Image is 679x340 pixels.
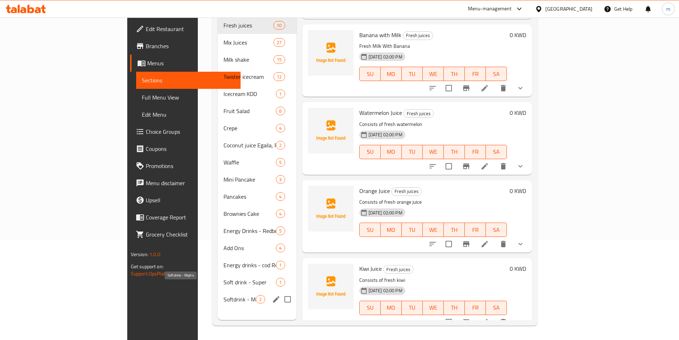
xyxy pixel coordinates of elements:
[223,209,276,218] span: Brownies Cake
[444,145,465,159] button: TH
[423,145,444,159] button: WE
[384,303,399,313] span: MO
[218,257,296,274] div: Energy drinks - cod Red1
[223,141,276,149] span: Coconut juice Egaila, Price list
[402,223,423,237] button: TU
[391,187,422,196] div: Fresh juices
[218,274,296,291] div: Soft drink - Super1
[465,67,486,81] button: FR
[359,42,507,51] p: Fresh Milk With Banana
[276,262,284,269] span: 1
[366,209,405,216] span: [DATE] 02:00 PM
[381,301,402,315] button: MO
[516,162,525,171] svg: Show Choices
[142,110,235,119] span: Edit Menu
[276,210,284,217] span: 4
[308,108,354,153] img: Watermelon Juice
[218,171,296,188] div: Mini Pancake3
[223,244,276,252] span: Add Ons
[223,55,273,64] div: Milk shake
[486,301,507,315] button: SA
[516,318,525,326] svg: Show Choices
[359,145,381,159] button: SU
[405,147,420,157] span: TU
[384,265,413,274] span: Fresh juices
[444,301,465,315] button: TH
[480,84,489,92] a: Edit menu item
[218,291,296,308] div: Softdrink - Mojito2edit
[218,205,296,222] div: Brownies Cake4
[130,20,241,37] a: Edit Restaurant
[381,67,402,81] button: MO
[495,80,512,97] button: delete
[223,278,276,286] div: Soft drink - Super
[366,54,405,60] span: [DATE] 02:00 PM
[276,261,285,269] div: items
[136,89,241,106] a: Full Menu View
[130,123,241,140] a: Choice Groups
[512,158,529,175] button: show more
[512,235,529,253] button: show more
[405,225,420,235] span: TU
[147,59,235,67] span: Menus
[359,263,382,274] span: Kiwi Juice
[223,158,276,167] span: Waffle
[276,159,284,166] span: 5
[545,5,592,13] div: [GEOGRAPHIC_DATA]
[223,192,276,201] span: Pancakes
[403,31,433,40] span: Fresh juices
[146,25,235,33] span: Edit Restaurant
[276,125,284,132] span: 4
[130,226,241,243] a: Grocery Checklist
[359,120,507,129] p: Consists of fresh watermelon
[512,80,529,97] button: show more
[468,147,483,157] span: FR
[465,301,486,315] button: FR
[392,187,421,196] span: Fresh juices
[486,67,507,81] button: SA
[402,301,423,315] button: TU
[510,264,526,274] h6: 0 KWD
[276,193,284,200] span: 4
[465,223,486,237] button: FR
[218,34,296,51] div: Mix Juices27
[276,209,285,218] div: items
[381,223,402,237] button: MO
[426,303,441,313] span: WE
[495,235,512,253] button: delete
[276,176,284,183] span: 3
[223,124,276,132] span: Crepe
[468,69,483,79] span: FR
[424,80,441,97] button: sort-choices
[276,108,284,115] span: 6
[308,186,354,232] img: Orange Juice
[276,141,285,149] div: items
[271,294,282,305] button: edit
[489,147,504,157] span: SA
[423,67,444,81] button: WE
[223,21,273,30] span: Fresh juices
[131,262,164,271] span: Get support on:
[359,223,381,237] button: SU
[495,314,512,331] button: delete
[441,315,456,330] span: Select to update
[223,175,276,184] span: Mini Pancake
[516,84,525,92] svg: Show Choices
[223,38,273,47] span: Mix Juices
[130,37,241,55] a: Branches
[142,93,235,102] span: Full Menu View
[218,102,296,120] div: Fruit Salad6
[223,261,276,269] div: Energy drinks - cod Red
[383,265,413,274] div: Fresh juices
[276,91,284,97] span: 1
[366,131,405,138] span: [DATE] 02:00 PM
[447,147,462,157] span: TH
[273,38,285,47] div: items
[130,192,241,209] a: Upsell
[402,145,423,159] button: TU
[359,301,381,315] button: SU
